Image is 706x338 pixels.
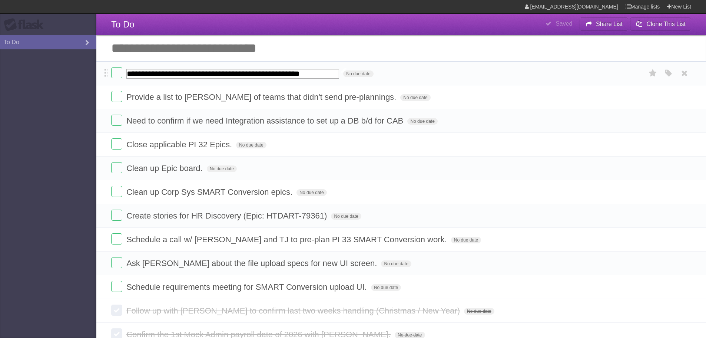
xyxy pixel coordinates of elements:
span: Follow up with [PERSON_NAME] to confirm last two weeks handling (Christmas / New Year) [126,306,462,315]
label: Done [111,210,122,221]
span: Provide a list to [PERSON_NAME] of teams that didn't send pre-plannings. [126,92,398,102]
span: No due date [451,237,481,243]
span: Schedule requirements meeting for SMART Conversion upload UI. [126,282,369,292]
label: Done [111,281,122,292]
b: Share List [596,21,623,27]
span: No due date [407,118,437,125]
span: No due date [236,142,266,148]
label: Done [111,257,122,268]
label: Done [111,115,122,126]
span: Schedule a call w/ [PERSON_NAME] and TJ to pre-plan PI 33 SMART Conversion work. [126,235,449,244]
span: To Do [111,19,135,29]
span: No due date [343,70,373,77]
span: No due date [464,308,494,315]
label: Done [111,186,122,197]
span: No due date [371,284,401,291]
span: Clean up Corp Sys SMART Conversion epics. [126,187,294,197]
span: No due date [331,213,361,220]
span: No due date [381,260,411,267]
button: Clone This List [630,17,691,31]
span: Create stories for HR Discovery (Epic: HTDART-79361) [126,211,329,220]
span: Clean up Epic board. [126,164,204,173]
label: Done [111,91,122,102]
label: Done [111,162,122,173]
span: Need to confirm if we need Integration assistance to set up a DB b/d for CAB [126,116,405,125]
label: Done [111,233,122,245]
button: Share List [580,17,629,31]
label: Done [111,305,122,316]
label: Star task [646,67,660,79]
span: No due date [296,189,327,196]
span: No due date [207,165,237,172]
span: No due date [400,94,430,101]
label: Done [111,138,122,150]
span: Ask [PERSON_NAME] about the file upload specs for new UI screen. [126,259,379,268]
label: Done [111,67,122,78]
b: Saved [556,20,572,27]
span: Close applicable PI 32 Epics. [126,140,234,149]
b: Clone This List [646,21,686,27]
div: Flask [4,18,48,32]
